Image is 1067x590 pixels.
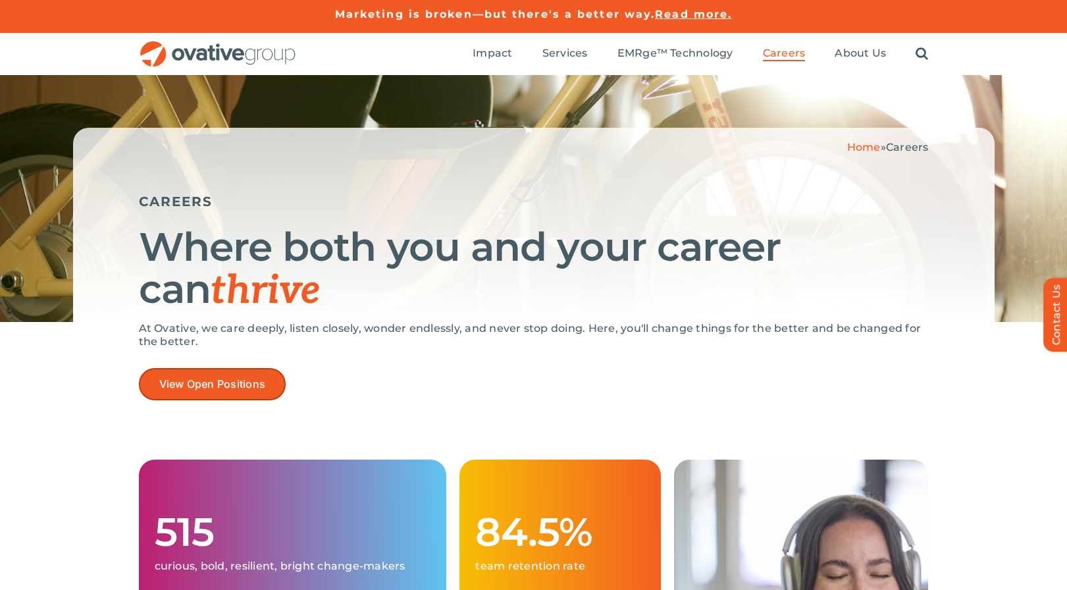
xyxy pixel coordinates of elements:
h5: CAREERS [139,194,929,209]
h1: Where both you and your career can [139,226,929,312]
a: EMRge™ Technology [617,47,733,61]
h1: 84.5% [475,511,644,553]
a: Impact [473,47,512,61]
span: Services [542,47,588,60]
span: About Us [835,47,886,60]
a: Careers [763,47,806,61]
span: » [847,141,929,153]
a: Read more. [655,8,732,20]
h1: 515 [155,511,431,553]
a: Marketing is broken—but there's a better way. [335,8,656,20]
span: Careers [763,47,806,60]
p: curious, bold, resilient, bright change-makers [155,560,431,573]
span: thrive [211,267,321,315]
a: View Open Positions [139,368,286,400]
nav: Menu [473,33,928,75]
span: View Open Positions [159,378,266,390]
p: team retention rate [475,560,644,573]
a: Search [916,47,928,61]
a: About Us [835,47,886,61]
span: Careers [886,141,929,153]
span: Impact [473,47,512,60]
a: Services [542,47,588,61]
a: Home [847,141,881,153]
p: At Ovative, we care deeply, listen closely, wonder endlessly, and never stop doing. Here, you'll ... [139,322,929,348]
a: OG_Full_horizontal_RGB [139,40,297,52]
span: EMRge™ Technology [617,47,733,60]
